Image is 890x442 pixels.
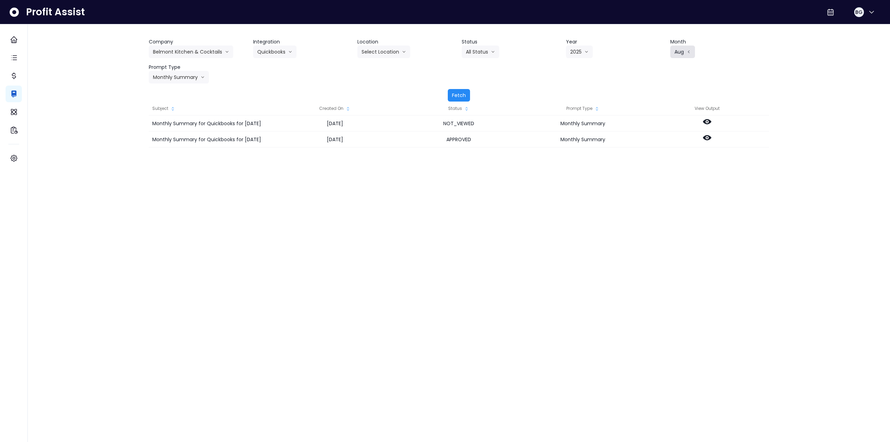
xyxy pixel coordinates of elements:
[357,46,410,58] button: Select Locationarrow down line
[397,115,521,131] div: NOT_VIEWED
[397,131,521,147] div: APPROVED
[521,115,645,131] div: Monthly Summary
[462,46,499,58] button: All Statusarrow down line
[402,48,406,55] svg: arrow down line
[521,131,645,147] div: Monthly Summary
[149,38,248,46] header: Company
[253,46,297,58] button: Quickbooksarrow down line
[273,131,397,147] div: [DATE]
[397,102,521,115] div: Status
[149,71,209,83] button: Monthly Summaryarrow down line
[594,106,600,112] svg: sort
[645,102,769,115] div: View Output
[149,46,233,58] button: Belmont Kitchen & Cocktailsarrow down line
[448,89,470,102] button: Fetch
[687,48,691,55] svg: arrow left line
[149,102,273,115] div: Subject
[201,74,205,81] svg: arrow down line
[566,46,593,58] button: 2025arrow down line
[855,9,863,16] span: BG
[491,48,495,55] svg: arrow down line
[253,38,352,46] header: Integration
[521,102,645,115] div: Prompt Type
[584,48,589,55] svg: arrow down line
[288,48,292,55] svg: arrow down line
[26,6,85,18] span: Profit Assist
[273,102,397,115] div: Created On
[566,38,665,46] header: Year
[273,115,397,131] div: [DATE]
[670,38,769,46] header: Month
[225,48,229,55] svg: arrow down line
[149,64,248,71] header: Prompt Type
[357,38,456,46] header: Location
[345,106,351,112] svg: sort
[149,115,273,131] div: Monthly Summary for Quickbooks for [DATE]
[462,38,560,46] header: Status
[170,106,176,112] svg: sort
[149,131,273,147] div: Monthly Summary for Quickbooks for [DATE]
[670,46,695,58] button: Augarrow left line
[464,106,469,112] svg: sort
